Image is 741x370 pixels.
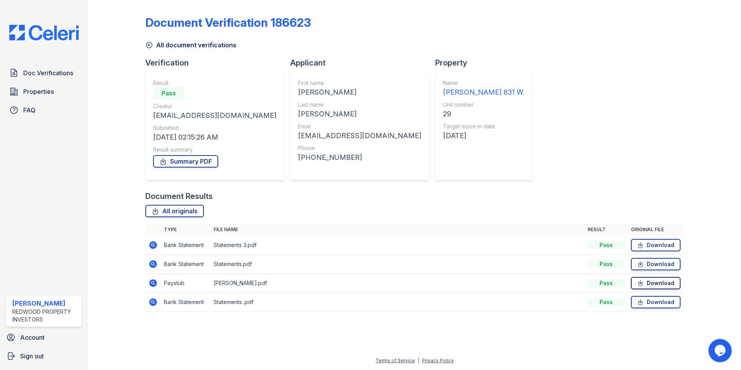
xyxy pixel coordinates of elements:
[3,348,85,364] a: Sign out
[6,84,82,99] a: Properties
[153,124,276,132] div: Submitted
[631,239,681,251] a: Download
[3,25,85,40] img: CE_Logo_Blue-a8612792a0a2168367f1c8372b55b34899dd931a85d93a1a3d3e32e68fde9ad4.png
[588,260,625,268] div: Pass
[12,299,79,308] div: [PERSON_NAME]
[145,57,290,68] div: Verification
[631,277,681,289] a: Download
[443,123,524,130] div: Target move in date
[298,130,421,141] div: [EMAIL_ADDRESS][DOMAIN_NAME]
[298,87,421,98] div: [PERSON_NAME]
[153,87,184,99] div: Pass
[443,79,524,87] div: Name
[153,102,276,110] div: Creator
[153,155,218,168] a: Summary PDF
[443,79,524,98] a: Name [PERSON_NAME] 831 W.
[12,308,79,323] div: Redwood Property Investors
[210,274,584,293] td: [PERSON_NAME].pdf
[422,358,454,363] a: Privacy Policy
[161,223,210,236] th: Type
[6,102,82,118] a: FAQ
[161,293,210,312] td: Bank Statement
[588,279,625,287] div: Pass
[3,330,85,345] a: Account
[20,351,44,361] span: Sign out
[145,205,204,217] a: All originals
[628,223,684,236] th: Original file
[23,105,36,115] span: FAQ
[210,293,584,312] td: Statements .pdf
[161,255,210,274] td: Bank Statement
[290,57,435,68] div: Applicant
[631,258,681,270] a: Download
[153,79,276,87] div: Result
[631,296,681,308] a: Download
[153,132,276,143] div: [DATE] 02:15:26 AM
[588,298,625,306] div: Pass
[23,87,54,96] span: Properties
[708,339,733,362] iframe: chat widget
[418,358,419,363] div: |
[298,144,421,152] div: Phone
[298,123,421,130] div: Email
[153,110,276,121] div: [EMAIL_ADDRESS][DOMAIN_NAME]
[298,152,421,163] div: [PHONE_NUMBER]
[588,241,625,249] div: Pass
[145,40,236,50] a: All document verifications
[210,223,584,236] th: File name
[443,87,524,98] div: [PERSON_NAME] 831 W.
[161,236,210,255] td: Bank Statement
[210,255,584,274] td: Statements.pdf
[153,146,276,154] div: Result summary
[443,101,524,109] div: Unit number
[6,65,82,81] a: Doc Verifications
[443,109,524,119] div: 29
[298,79,421,87] div: First name
[23,68,73,78] span: Doc Verifications
[298,101,421,109] div: Last name
[161,274,210,293] td: Paystub
[584,223,628,236] th: Result
[210,236,584,255] td: Statements 3.pdf
[443,130,524,141] div: [DATE]
[298,109,421,119] div: [PERSON_NAME]
[435,57,538,68] div: Property
[376,358,415,363] a: Terms of Service
[145,16,311,29] div: Document Verification 186623
[20,333,45,342] span: Account
[145,191,213,202] div: Document Results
